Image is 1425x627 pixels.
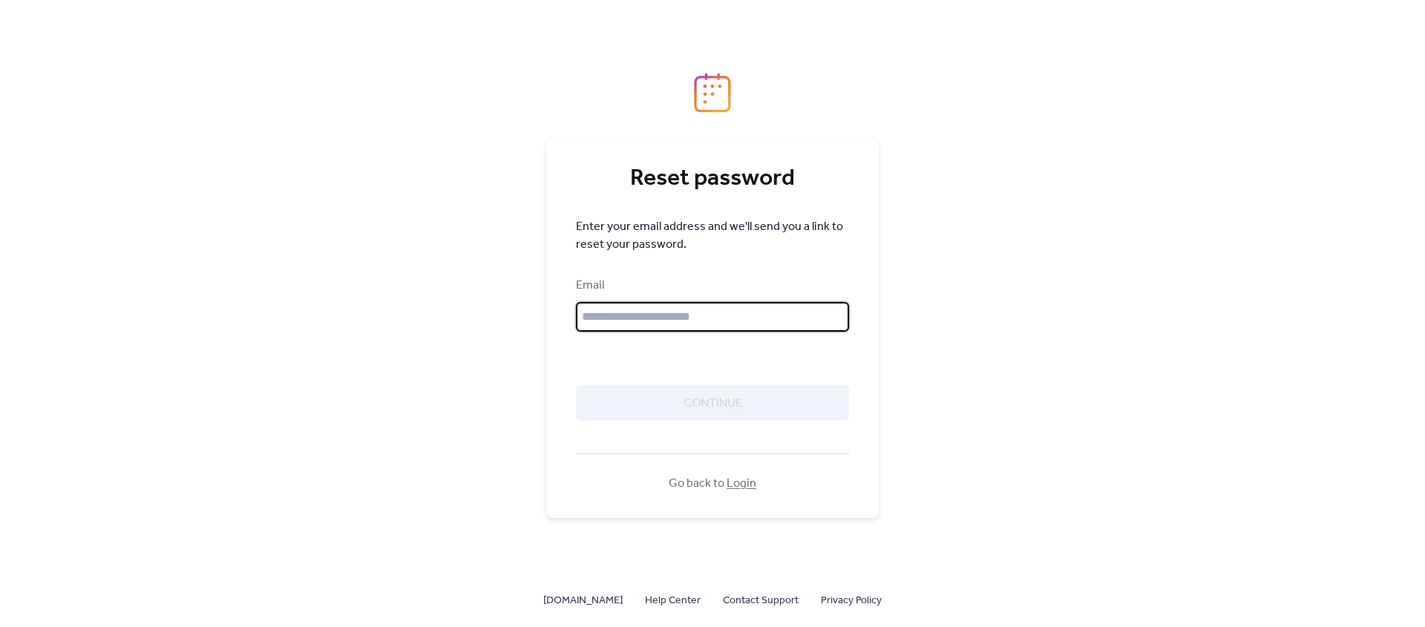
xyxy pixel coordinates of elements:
[821,591,882,609] a: Privacy Policy
[576,218,849,254] span: Enter your email address and we'll send you a link to reset your password.
[821,592,882,610] span: Privacy Policy
[576,277,846,295] div: Email
[645,591,701,609] a: Help Center
[543,591,623,609] a: [DOMAIN_NAME]
[576,164,849,194] div: Reset password
[669,475,756,493] span: Go back to
[723,591,799,609] a: Contact Support
[723,592,799,610] span: Contact Support
[543,592,623,610] span: [DOMAIN_NAME]
[694,73,731,113] img: logo
[727,472,756,495] a: Login
[645,592,701,610] span: Help Center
